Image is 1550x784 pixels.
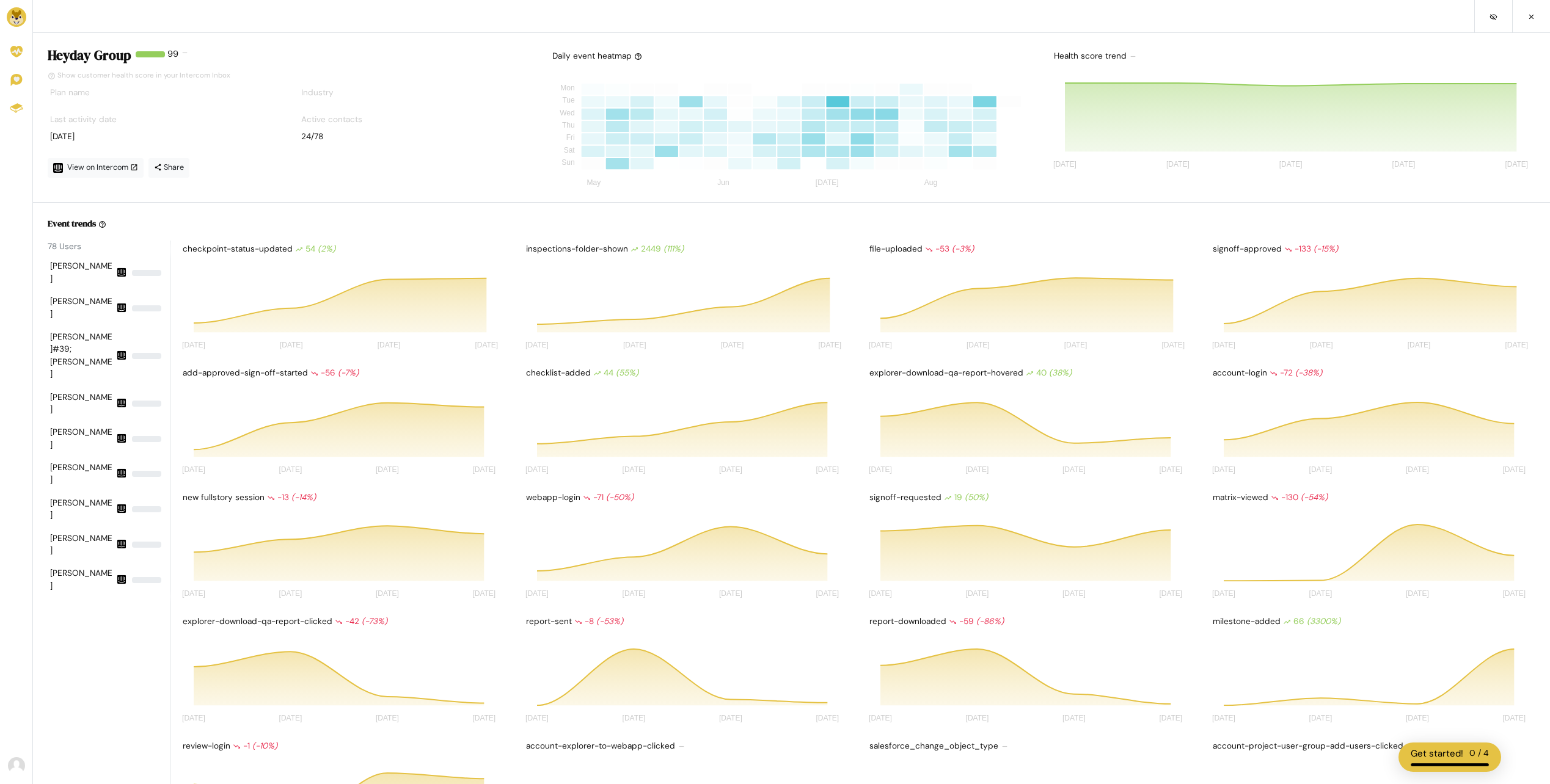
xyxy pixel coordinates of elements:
tspan: [DATE] [623,465,646,474]
h6: Event trends [48,217,96,230]
div: checkpoint-status-updated [180,241,505,258]
tspan: [DATE] [719,714,742,722]
i: (-7%) [338,368,359,378]
tspan: [DATE] [1392,161,1416,169]
tspan: [DATE] [1062,714,1086,722]
i: (-54%) [1301,492,1328,503]
div: 19 [944,492,988,504]
tspan: [DATE] [1408,341,1431,350]
div: milestone-added [1210,613,1535,630]
div: review-login [180,738,505,755]
label: Plan name [50,87,90,99]
div: 54 [295,243,335,255]
div: [PERSON_NAME] [50,296,114,321]
div: 99 [167,48,178,68]
tspan: Fri [566,134,574,142]
tspan: [DATE] [472,465,495,474]
div: [PERSON_NAME] [50,391,114,416]
div: 2449 [631,243,684,255]
tspan: [DATE] [1505,341,1528,350]
div: -13 [267,492,316,504]
label: Last activity date [50,114,117,126]
i: (-14%) [291,492,316,503]
tspan: [DATE] [182,465,205,474]
tspan: [DATE] [1212,465,1235,474]
tspan: [DATE] [1159,714,1182,722]
i: (2%) [318,244,335,254]
div: [PERSON_NAME] [50,462,114,487]
div: [PERSON_NAME] [50,497,114,522]
tspan: [DATE] [1212,714,1235,722]
div: signoff-requested [867,489,1192,506]
div: -8 [574,615,623,628]
div: 24/78 [301,131,529,143]
tspan: Aug [924,179,937,187]
tspan: [DATE] [623,714,646,722]
tspan: [DATE] [1309,465,1332,474]
div: NaN% [132,471,161,477]
div: -72 [1270,367,1322,379]
tspan: [DATE] [475,341,498,350]
div: add-approved-sign-off-started [180,365,505,382]
tspan: [DATE] [719,590,742,598]
div: NaN% [132,270,161,276]
img: Avatar [8,757,25,774]
i: (-73%) [362,616,387,626]
i: (50%) [965,492,988,503]
div: -42 [335,615,387,628]
tspan: [DATE] [816,465,839,474]
div: [PERSON_NAME] [50,426,114,451]
div: salesforce_change_object_type [867,738,1192,755]
i: (55%) [616,368,638,378]
tspan: [DATE] [1309,590,1332,598]
div: -59 [949,615,1004,628]
span: View on Intercom [67,162,138,172]
tspan: Sat [563,146,575,154]
tspan: [DATE] [623,590,646,598]
tspan: [DATE] [623,341,646,350]
div: -133 [1284,243,1338,255]
tspan: [DATE] [182,590,205,598]
tspan: [DATE] [376,714,399,722]
img: Brand [7,7,26,27]
tspan: [DATE] [869,465,892,474]
tspan: [DATE] [816,590,839,598]
div: NaN% [132,542,161,548]
i: (-53%) [596,616,623,626]
div: checklist-added [524,365,849,382]
div: [PERSON_NAME] [50,567,114,592]
div: 40 [1026,367,1072,379]
div: [PERSON_NAME] [50,260,114,285]
tspan: [DATE] [279,465,302,474]
div: new fullstory session [180,489,505,506]
tspan: Jun [717,179,729,187]
tspan: [DATE] [525,465,549,474]
i: (-50%) [606,492,634,503]
tspan: [DATE] [1159,590,1182,598]
div: 66 [1283,615,1340,628]
div: NaN% [132,436,161,442]
a: View on Intercom [48,158,144,178]
div: file-uploaded [867,241,1192,258]
tspan: [DATE] [279,590,302,598]
div: explorer-download-qa-report-clicked [180,613,505,630]
tspan: [DATE] [1212,590,1235,598]
tspan: Wed [560,109,574,117]
tspan: [DATE] [1502,590,1526,598]
i: (-10%) [252,741,277,751]
div: explorer-download-qa-report-hovered [867,365,1192,382]
i: (3300%) [1307,616,1340,626]
tspan: [DATE] [472,714,495,722]
tspan: [DATE] [966,590,989,598]
a: Share [148,158,189,178]
div: account-login [1210,365,1535,382]
i: (38%) [1049,368,1072,378]
tspan: [DATE] [1406,714,1429,722]
div: -1 [233,740,277,752]
div: -71 [583,492,634,504]
div: 78 Users [48,241,170,253]
tspan: Thu [562,121,575,129]
tspan: [DATE] [1505,161,1529,169]
tspan: [DATE] [1166,161,1190,169]
tspan: [DATE] [869,341,892,350]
